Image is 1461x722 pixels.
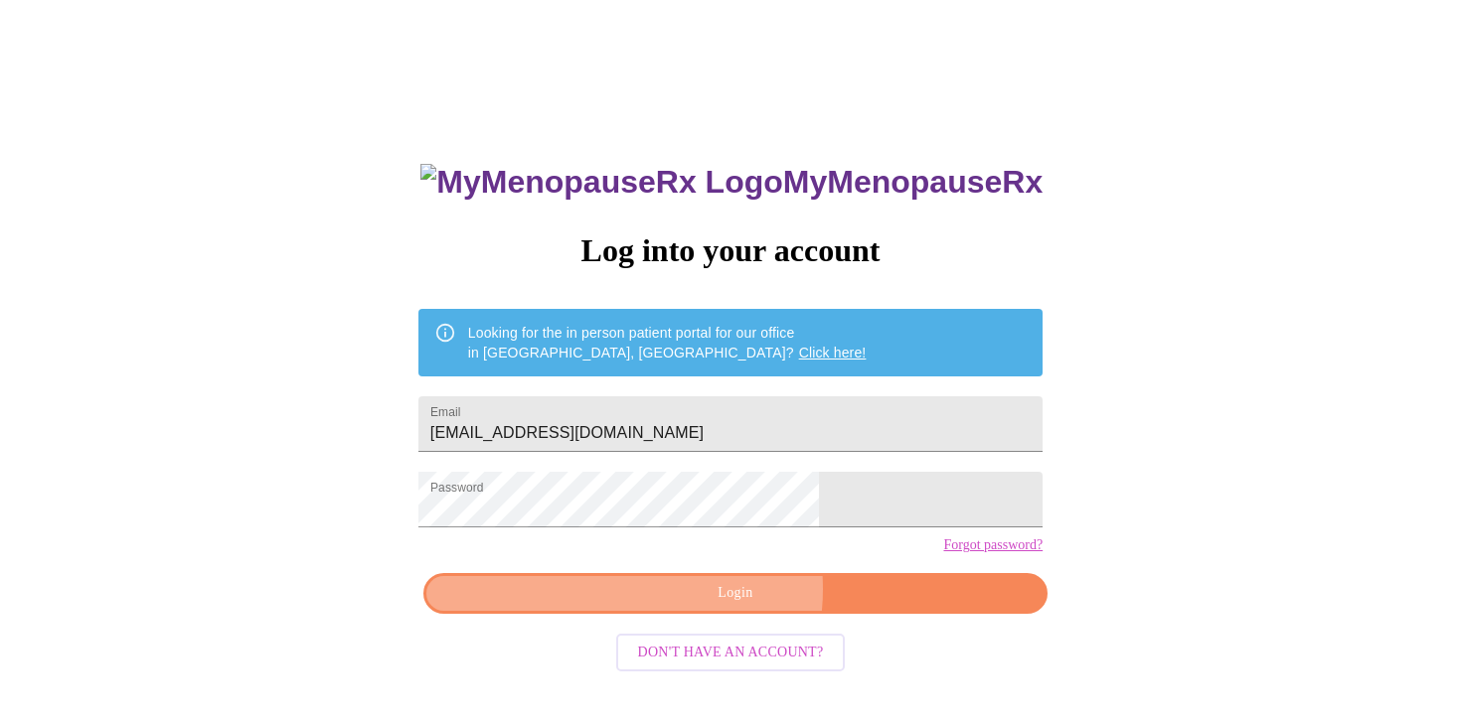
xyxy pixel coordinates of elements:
a: Click here! [799,345,867,361]
button: Don't have an account? [616,634,846,672]
img: MyMenopauseRx Logo [420,164,782,201]
span: Login [446,581,1025,606]
h3: Log into your account [418,232,1043,269]
a: Forgot password? [943,537,1043,553]
h3: MyMenopauseRx [420,164,1043,201]
div: Looking for the in person patient portal for our office in [GEOGRAPHIC_DATA], [GEOGRAPHIC_DATA]? [468,315,867,370]
button: Login [423,573,1048,614]
span: Don't have an account? [638,641,824,665]
a: Don't have an account? [611,643,851,659]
